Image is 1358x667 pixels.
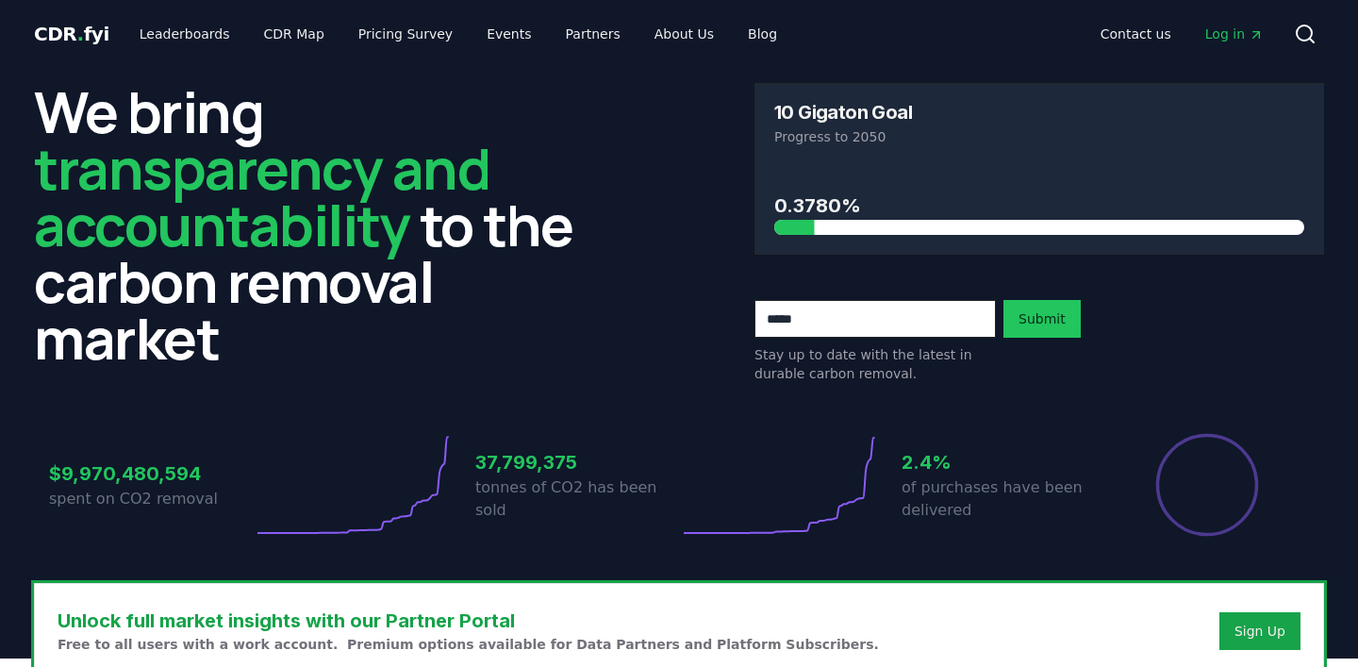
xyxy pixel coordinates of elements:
[639,17,729,51] a: About Us
[1003,300,1081,338] button: Submit
[34,83,604,366] h2: We bring to the carbon removal market
[902,476,1105,522] p: of purchases have been delivered
[124,17,245,51] a: Leaderboards
[733,17,792,51] a: Blog
[551,17,636,51] a: Partners
[34,23,109,45] span: CDR fyi
[124,17,792,51] nav: Main
[58,635,879,654] p: Free to all users with a work account. Premium options available for Data Partners and Platform S...
[77,23,84,45] span: .
[49,488,253,510] p: spent on CO2 removal
[1219,612,1300,650] button: Sign Up
[249,17,339,51] a: CDR Map
[49,459,253,488] h3: $9,970,480,594
[1205,25,1264,43] span: Log in
[58,607,879,635] h3: Unlock full market insights with our Partner Portal
[343,17,468,51] a: Pricing Survey
[754,345,996,383] p: Stay up to date with the latest in durable carbon removal.
[774,127,1304,146] p: Progress to 2050
[1234,622,1285,641] a: Sign Up
[1085,17,1279,51] nav: Main
[1154,432,1260,538] div: Percentage of sales delivered
[1085,17,1186,51] a: Contact us
[902,448,1105,476] h3: 2.4%
[774,103,912,122] h3: 10 Gigaton Goal
[34,129,489,263] span: transparency and accountability
[475,448,679,476] h3: 37,799,375
[475,476,679,522] p: tonnes of CO2 has been sold
[774,192,1304,220] h3: 0.3780%
[472,17,546,51] a: Events
[34,21,109,47] a: CDR.fyi
[1190,17,1279,51] a: Log in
